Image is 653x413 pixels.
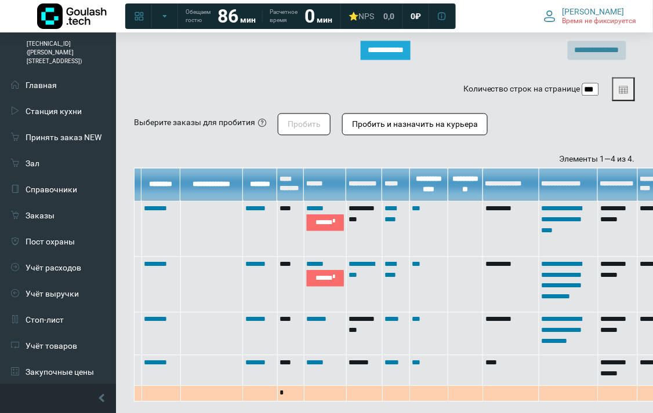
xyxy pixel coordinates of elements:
a: ⭐NPS 0,0 [342,6,401,27]
button: Пробить [278,114,331,136]
label: Количество строк на странице [463,83,581,96]
span: Расчетное время [270,8,298,24]
button: Пробить и назначить на курьера [342,114,488,136]
span: [PERSON_NAME] [563,6,625,17]
span: 0 [411,11,415,21]
span: Время не фиксируется [563,17,637,26]
div: Выберите заказы для пробития [134,117,255,129]
span: мин [317,15,332,24]
a: 0 ₽ [404,6,428,27]
div: Элементы 1—4 из 4. [134,153,635,166]
span: ₽ [415,11,421,21]
div: ⭐ [349,11,374,21]
strong: 0 [304,5,315,27]
span: 0,0 [383,11,394,21]
a: Обещаем гостю 86 мин Расчетное время 0 мин [179,6,339,27]
img: Логотип компании Goulash.tech [37,3,107,29]
span: Обещаем гостю [186,8,211,24]
button: [PERSON_NAME] Время не фиксируется [537,4,644,28]
span: NPS [358,12,374,21]
strong: 86 [217,5,238,27]
span: мин [240,15,256,24]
